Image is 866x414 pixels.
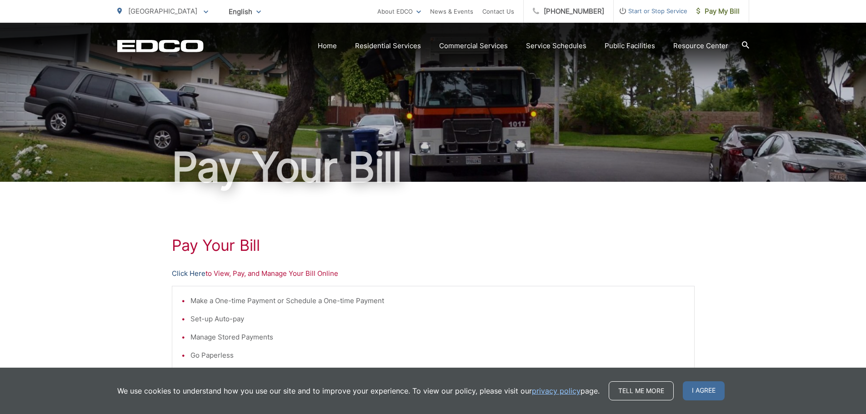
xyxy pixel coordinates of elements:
[318,40,337,51] a: Home
[683,381,725,400] span: I agree
[190,332,685,343] li: Manage Stored Payments
[696,6,740,17] span: Pay My Bill
[128,7,197,15] span: [GEOGRAPHIC_DATA]
[117,40,204,52] a: EDCD logo. Return to the homepage.
[526,40,586,51] a: Service Schedules
[190,350,685,361] li: Go Paperless
[532,385,581,396] a: privacy policy
[172,268,205,279] a: Click Here
[172,268,695,279] p: to View, Pay, and Manage Your Bill Online
[430,6,473,17] a: News & Events
[190,295,685,306] li: Make a One-time Payment or Schedule a One-time Payment
[482,6,514,17] a: Contact Us
[377,6,421,17] a: About EDCO
[117,145,749,190] h1: Pay Your Bill
[609,381,674,400] a: Tell me more
[605,40,655,51] a: Public Facilities
[673,40,728,51] a: Resource Center
[439,40,508,51] a: Commercial Services
[355,40,421,51] a: Residential Services
[222,4,268,20] span: English
[172,236,695,254] h1: Pay Your Bill
[117,385,600,396] p: We use cookies to understand how you use our site and to improve your experience. To view our pol...
[190,314,685,324] li: Set-up Auto-pay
